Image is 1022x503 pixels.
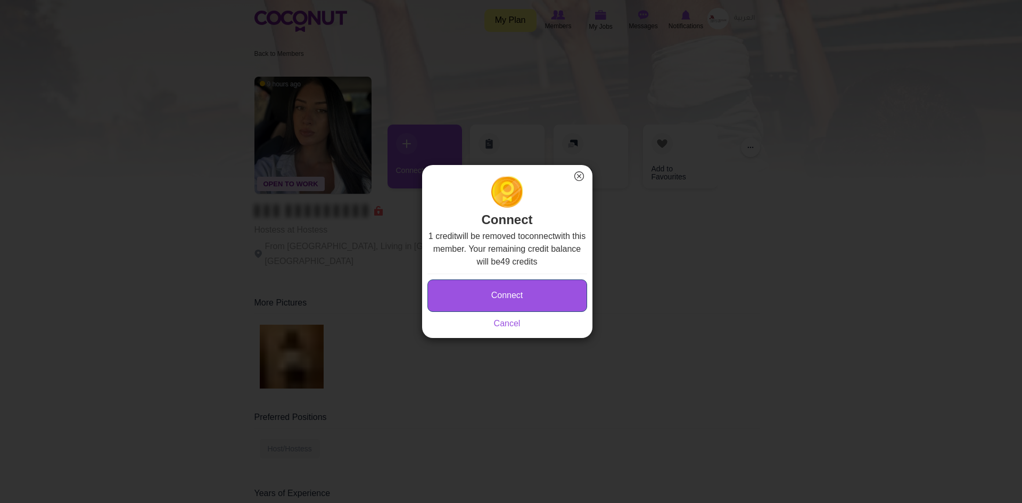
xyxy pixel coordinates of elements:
[427,176,587,229] h2: Connect
[428,232,456,241] b: 1 credit
[572,169,586,183] button: Close
[525,232,555,241] b: connect
[494,319,521,328] a: Cancel
[427,230,587,330] div: will be removed to with this member. Your remaining credit balance will be
[500,257,537,266] b: 49 credits
[427,279,587,312] button: Connect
